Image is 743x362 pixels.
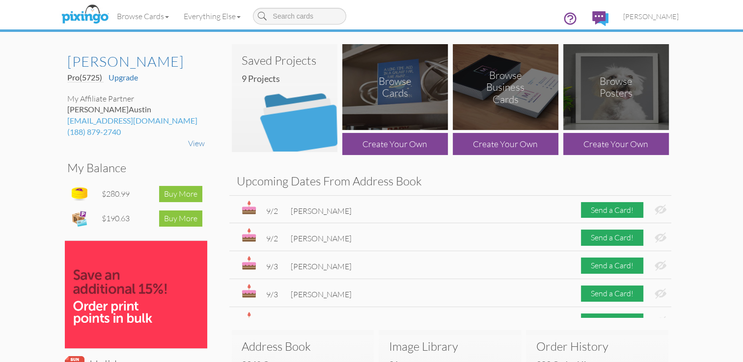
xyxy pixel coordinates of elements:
div: Buy More [159,186,202,202]
a: Upgrade [109,73,138,82]
img: pixingo logo [59,2,111,27]
td: $280.99 [99,181,142,206]
span: [PERSON_NAME] [291,261,352,271]
span: Pro [67,73,102,82]
span: [PERSON_NAME] [291,233,352,243]
a: Pro(5725) [67,73,104,82]
img: saved-projects2.png [232,44,337,152]
img: bday.svg [242,256,256,270]
div: [PERSON_NAME] [67,104,205,115]
div: Send a Card! [581,230,643,246]
div: Create Your Own [453,133,558,155]
div: 9/2 [266,206,281,217]
h3: Upcoming Dates From Address Book [237,175,664,187]
input: Search cards [253,8,346,25]
h3: Address Book [242,340,364,353]
div: 9/3 [266,289,281,300]
td: $190.63 [99,206,142,231]
span: [PERSON_NAME] [291,317,352,327]
div: Browse Posters [589,75,642,100]
h3: Order History [536,340,659,353]
span: [PERSON_NAME] [291,289,352,299]
h3: Saved Projects [242,54,328,67]
span: (5725) [80,73,102,82]
img: bday.svg [242,284,256,298]
img: eye-ban.svg [655,233,666,243]
a: [PERSON_NAME] [616,4,686,29]
img: eye-ban.svg [655,260,666,271]
div: Browse Cards [368,75,421,100]
h2: [PERSON_NAME] [67,54,195,70]
div: Send a Card! [581,285,643,302]
div: [EMAIL_ADDRESS][DOMAIN_NAME] [67,115,205,127]
span: [PERSON_NAME] [291,206,352,216]
a: [PERSON_NAME] [67,54,205,70]
div: Send a Card! [581,258,643,274]
img: expense-icon.png [70,208,89,228]
span: [PERSON_NAME] [623,12,679,21]
img: browse-business-cards.png [453,44,558,130]
h3: My Balance [67,161,197,174]
div: My Affiliate Partner [67,93,205,104]
h4: 9 Projects [242,74,335,84]
h3: Image Library [388,340,511,353]
img: bday.svg [242,228,256,242]
div: 9/3 [266,317,281,328]
div: 9/3 [266,261,281,272]
a: Everything Else [176,4,248,28]
img: eye-ban.svg [655,316,666,327]
img: eye-ban.svg [655,288,666,299]
div: Send a Card! [581,202,643,218]
div: Buy More [159,210,202,227]
img: save15_bulk-100.jpg [65,241,207,348]
div: Create Your Own [342,133,448,155]
a: View [188,138,205,148]
img: browse-cards.png [342,44,448,130]
div: Browse Business Cards [479,69,532,105]
img: browse-posters.png [563,44,669,130]
img: comments.svg [592,11,608,26]
div: (188) 879-2740 [67,127,205,138]
img: bday.svg [242,312,256,326]
span: Austin [129,104,151,114]
div: Send a Card! [581,313,643,330]
div: 9/2 [266,233,281,244]
a: Browse Cards [110,4,176,28]
img: points-icon.png [70,184,89,204]
div: Create Your Own [563,133,669,155]
img: eye-ban.svg [655,205,666,215]
img: bday.svg [242,201,256,214]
